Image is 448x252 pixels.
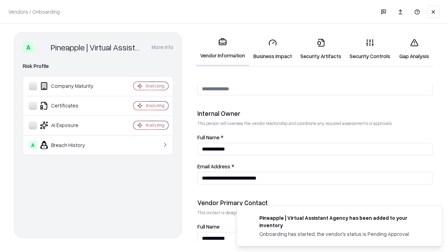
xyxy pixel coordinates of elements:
[197,120,433,126] p: This person will oversee the vendor relationship and coordinate any required assessments or appro...
[51,42,143,53] div: Pineapple | Virtual Assistant Agency
[197,135,433,140] label: Full Name *
[345,33,394,65] a: Security Controls
[394,33,434,65] a: Gap Analysis
[29,141,112,149] div: Breach History
[23,42,34,53] div: A
[146,83,164,89] div: Analyzing
[196,32,249,66] a: Vendor Information
[249,33,296,65] a: Business Impact
[29,141,37,149] div: A
[197,224,433,229] label: Full Name
[146,103,164,108] div: Analyzing
[146,122,164,128] div: Analyzing
[245,214,254,223] img: trypineapple.com
[259,214,425,229] div: Pineapple | Virtual Assistant Agency has been added to your inventory
[197,109,433,118] div: Internal Owner
[23,62,173,70] div: Risk Profile
[29,82,112,90] div: Company Maturity
[8,8,60,15] p: Vendors / Onboarding
[197,164,433,169] label: Email Address *
[29,101,112,110] div: Certificates
[152,41,173,54] button: More info
[197,210,433,216] p: This contact is designated to receive the assessment request from Shift
[296,33,345,65] a: Security Artifacts
[197,198,433,207] div: Vendor Primary Contact
[259,230,425,238] div: Onboarding has started, the vendor's status is Pending Approval.
[29,121,112,129] div: AI Exposure
[37,42,48,53] img: Pineapple | Virtual Assistant Agency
